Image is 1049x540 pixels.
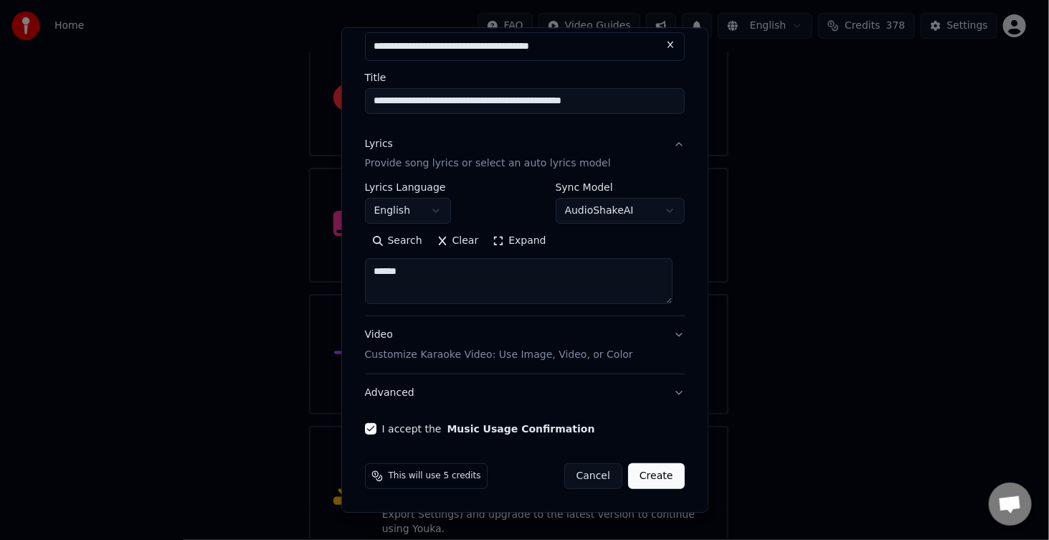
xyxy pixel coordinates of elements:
button: VideoCustomize Karaoke Video: Use Image, Video, or Color [365,317,685,374]
div: Video [365,328,633,363]
button: Create [628,464,685,490]
label: Title [365,72,685,82]
p: Customize Karaoke Video: Use Image, Video, or Color [365,349,633,363]
div: Lyrics [365,137,393,151]
label: I accept the [382,425,595,435]
button: Search [365,230,429,253]
span: This will use 5 credits [389,471,481,483]
button: Advanced [365,375,685,412]
button: Cancel [564,464,622,490]
div: LyricsProvide song lyrics or select an auto lyrics model [365,183,685,316]
label: Sync Model [556,183,685,193]
button: LyricsProvide song lyrics or select an auto lyrics model [365,125,685,183]
button: I accept the [447,425,594,435]
label: Lyrics Language [365,183,451,193]
p: Provide song lyrics or select an auto lyrics model [365,157,611,171]
button: Expand [485,230,553,253]
button: Clear [429,230,486,253]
